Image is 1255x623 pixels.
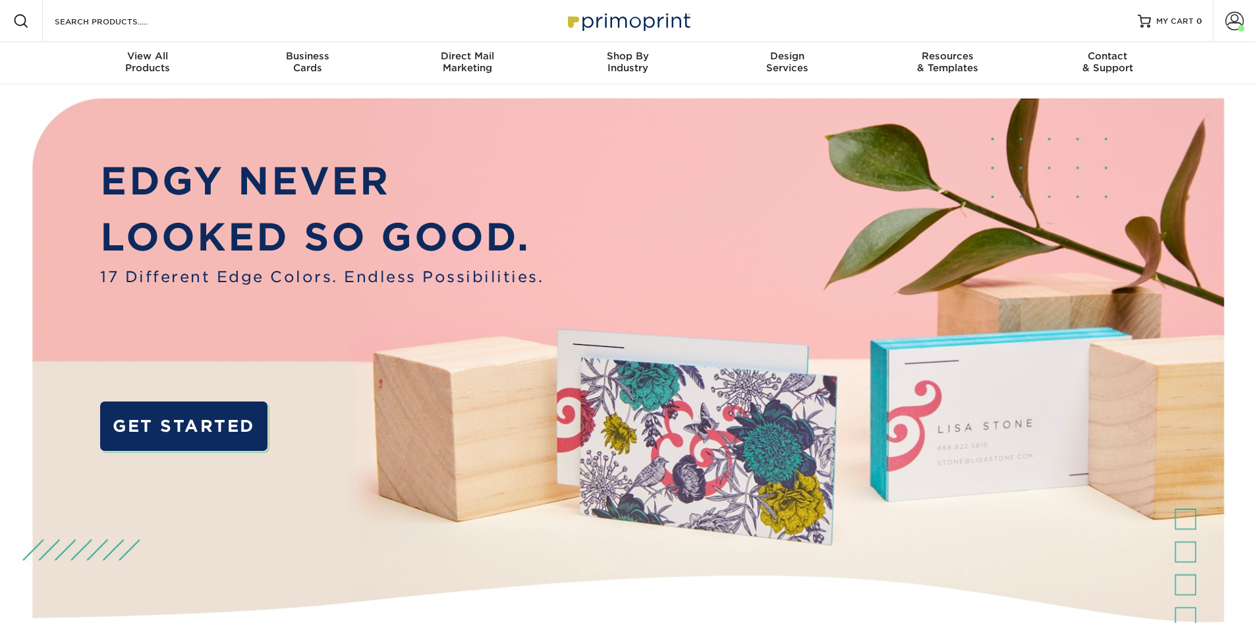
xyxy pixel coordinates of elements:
div: Cards [227,50,387,74]
a: Resources& Templates [868,42,1028,84]
a: Shop ByIndustry [547,42,708,84]
span: Business [227,50,387,62]
a: BusinessCards [227,42,387,84]
div: & Templates [868,50,1028,74]
span: Design [708,50,868,62]
span: Shop By [547,50,708,62]
img: Primoprint [562,7,694,35]
div: Products [68,50,228,74]
a: View AllProducts [68,42,228,84]
div: Industry [547,50,708,74]
span: 0 [1196,16,1202,26]
div: & Support [1028,50,1188,74]
input: SEARCH PRODUCTS..... [53,13,182,29]
a: Direct MailMarketing [387,42,547,84]
span: Contact [1028,50,1188,62]
span: Resources [868,50,1028,62]
span: MY CART [1156,16,1194,27]
div: Marketing [387,50,547,74]
a: DesignServices [708,42,868,84]
span: 17 Different Edge Colors. Endless Possibilities. [100,266,544,288]
div: Services [708,50,868,74]
span: View All [68,50,228,62]
span: Direct Mail [387,50,547,62]
a: Contact& Support [1028,42,1188,84]
p: EDGY NEVER [100,153,544,210]
p: LOOKED SO GOOD. [100,209,544,266]
a: GET STARTED [100,401,267,451]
